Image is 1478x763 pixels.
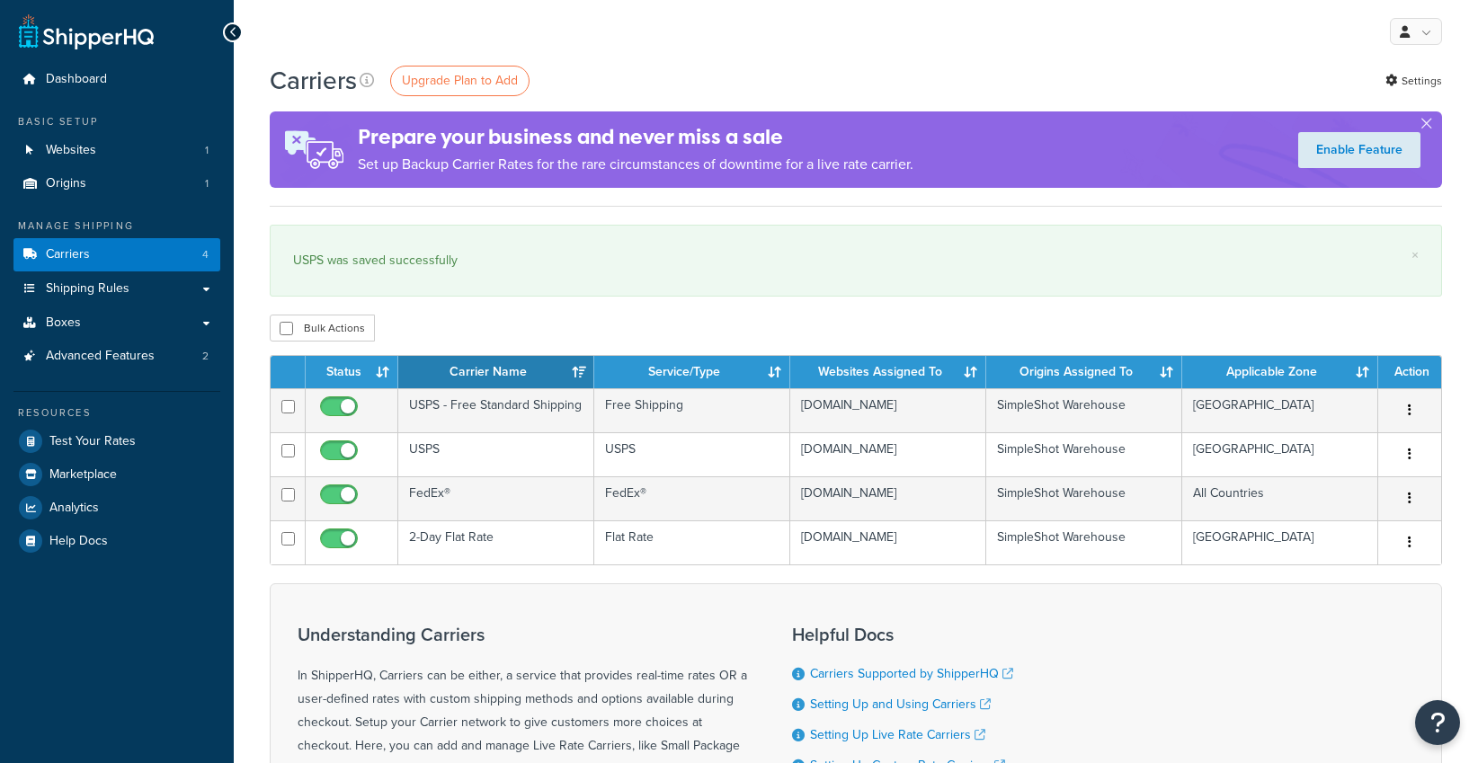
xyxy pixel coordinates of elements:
[13,238,220,271] li: Carriers
[594,432,790,476] td: USPS
[13,218,220,234] div: Manage Shipping
[49,434,136,449] span: Test Your Rates
[13,405,220,421] div: Resources
[986,520,1182,564] td: SimpleShot Warehouse
[594,388,790,432] td: Free Shipping
[270,111,358,188] img: ad-rules-rateshop-fe6ec290ccb7230408bd80ed9643f0289d75e0ffd9eb532fc0e269fcd187b520.png
[46,349,155,364] span: Advanced Features
[13,238,220,271] a: Carriers 4
[13,492,220,524] a: Analytics
[986,356,1182,388] th: Origins Assigned To: activate to sort column ascending
[13,167,220,200] a: Origins 1
[594,520,790,564] td: Flat Rate
[13,306,220,340] a: Boxes
[1182,432,1378,476] td: [GEOGRAPHIC_DATA]
[398,356,594,388] th: Carrier Name: activate to sort column ascending
[790,476,986,520] td: [DOMAIN_NAME]
[46,143,96,158] span: Websites
[13,272,220,306] a: Shipping Rules
[202,247,209,262] span: 4
[13,458,220,491] a: Marketplace
[1182,388,1378,432] td: [GEOGRAPHIC_DATA]
[46,72,107,87] span: Dashboard
[358,122,913,152] h4: Prepare your business and never miss a sale
[202,349,209,364] span: 2
[13,340,220,373] a: Advanced Features 2
[790,388,986,432] td: [DOMAIN_NAME]
[1182,476,1378,520] td: All Countries
[293,248,1419,273] div: USPS was saved successfully
[13,167,220,200] li: Origins
[594,356,790,388] th: Service/Type: activate to sort column ascending
[46,281,129,297] span: Shipping Rules
[390,66,530,96] a: Upgrade Plan to Add
[13,425,220,457] a: Test Your Rates
[398,520,594,564] td: 2-Day Flat Rate
[13,134,220,167] li: Websites
[13,525,220,557] a: Help Docs
[790,432,986,476] td: [DOMAIN_NAME]
[986,432,1182,476] td: SimpleShot Warehouse
[810,725,985,744] a: Setting Up Live Rate Carriers
[594,476,790,520] td: FedEx®
[13,63,220,96] a: Dashboard
[1182,356,1378,388] th: Applicable Zone: activate to sort column ascending
[13,340,220,373] li: Advanced Features
[1385,68,1442,93] a: Settings
[790,520,986,564] td: [DOMAIN_NAME]
[46,247,90,262] span: Carriers
[13,134,220,167] a: Websites 1
[205,143,209,158] span: 1
[398,432,594,476] td: USPS
[986,476,1182,520] td: SimpleShot Warehouse
[270,63,357,98] h1: Carriers
[49,501,99,516] span: Analytics
[270,315,375,342] button: Bulk Actions
[1415,700,1460,745] button: Open Resource Center
[398,388,594,432] td: USPS - Free Standard Shipping
[49,534,108,549] span: Help Docs
[1182,520,1378,564] td: [GEOGRAPHIC_DATA]
[986,388,1182,432] td: SimpleShot Warehouse
[810,695,991,714] a: Setting Up and Using Carriers
[402,71,518,90] span: Upgrade Plan to Add
[1411,248,1419,262] a: ×
[1378,356,1441,388] th: Action
[13,114,220,129] div: Basic Setup
[19,13,154,49] a: ShipperHQ Home
[49,467,117,483] span: Marketplace
[1298,132,1420,168] a: Enable Feature
[358,152,913,177] p: Set up Backup Carrier Rates for the rare circumstances of downtime for a live rate carrier.
[810,664,1013,683] a: Carriers Supported by ShipperHQ
[46,176,86,191] span: Origins
[398,476,594,520] td: FedEx®
[792,625,1027,644] h3: Helpful Docs
[790,356,986,388] th: Websites Assigned To: activate to sort column ascending
[46,315,81,331] span: Boxes
[306,356,398,388] th: Status: activate to sort column ascending
[205,176,209,191] span: 1
[298,625,747,644] h3: Understanding Carriers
